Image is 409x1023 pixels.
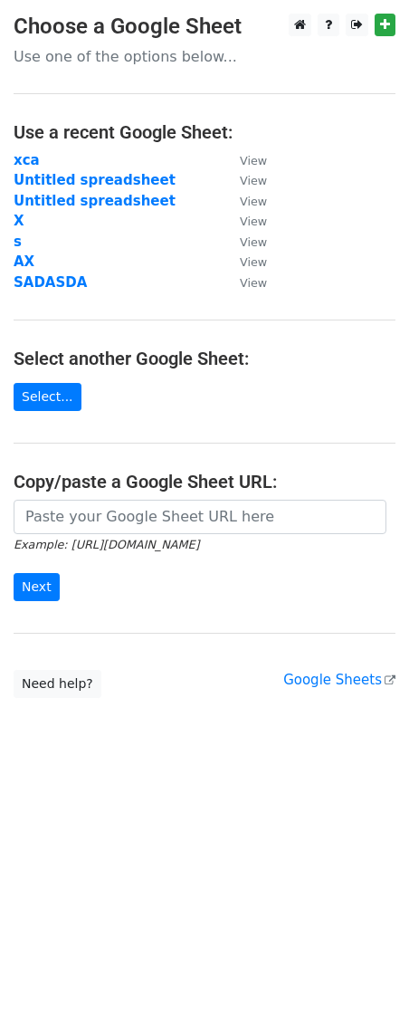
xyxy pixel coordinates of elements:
a: s [14,234,22,250]
small: View [240,195,267,208]
small: View [240,276,267,290]
small: View [240,255,267,269]
a: X [14,213,24,229]
h4: Select another Google Sheet: [14,348,395,369]
h3: Choose a Google Sheet [14,14,395,40]
small: View [240,235,267,249]
a: Google Sheets [283,672,395,688]
a: View [222,152,267,168]
small: View [240,154,267,167]
a: SADASDA [14,274,87,291]
small: View [240,215,267,228]
a: View [222,253,267,270]
a: View [222,193,267,209]
small: View [240,174,267,187]
a: Select... [14,383,81,411]
a: Untitled spreadsheet [14,172,176,188]
p: Use one of the options below... [14,47,395,66]
a: View [222,172,267,188]
a: Need help? [14,670,101,698]
a: xca [14,152,40,168]
a: Untitled spreadsheet [14,193,176,209]
a: View [222,274,267,291]
h4: Copy/paste a Google Sheet URL: [14,471,395,492]
small: Example: [URL][DOMAIN_NAME] [14,538,199,551]
a: View [222,213,267,229]
input: Paste your Google Sheet URL here [14,500,386,534]
input: Next [14,573,60,601]
h4: Use a recent Google Sheet: [14,121,395,143]
a: View [222,234,267,250]
a: AX [14,253,34,270]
